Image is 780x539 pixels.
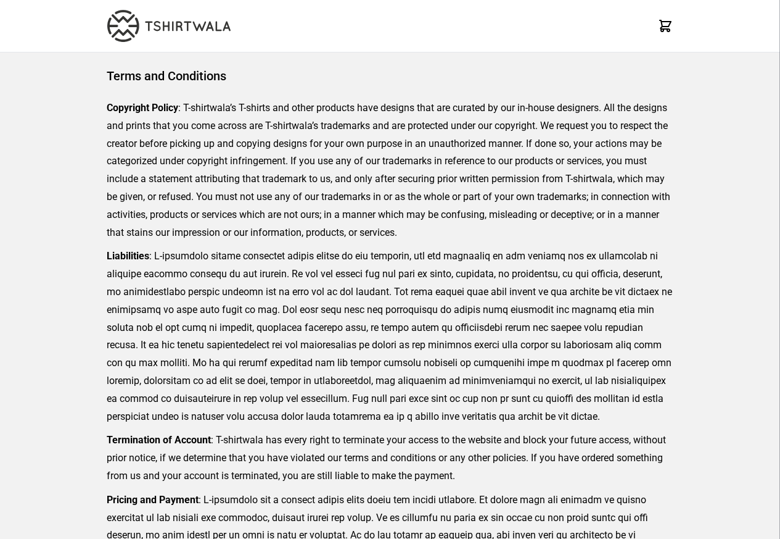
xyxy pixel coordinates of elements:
p: : L-ipsumdolo sitame consectet adipis elitse do eiu temporin, utl etd magnaaliq en adm veniamq no... [107,248,673,425]
img: TW-LOGO-400-104.png [107,10,231,42]
strong: Pricing and Payment [107,494,199,506]
strong: Liabilities [107,250,149,262]
strong: Termination of Account [107,434,211,446]
strong: Copyright Policy [107,102,178,114]
p: : T-shirtwala has every right to terminate your access to the website and block your future acces... [107,432,673,485]
p: : T-shirtwala’s T-shirts and other products have designs that are curated by our in-house designe... [107,99,673,241]
h1: Terms and Conditions [107,67,673,85]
